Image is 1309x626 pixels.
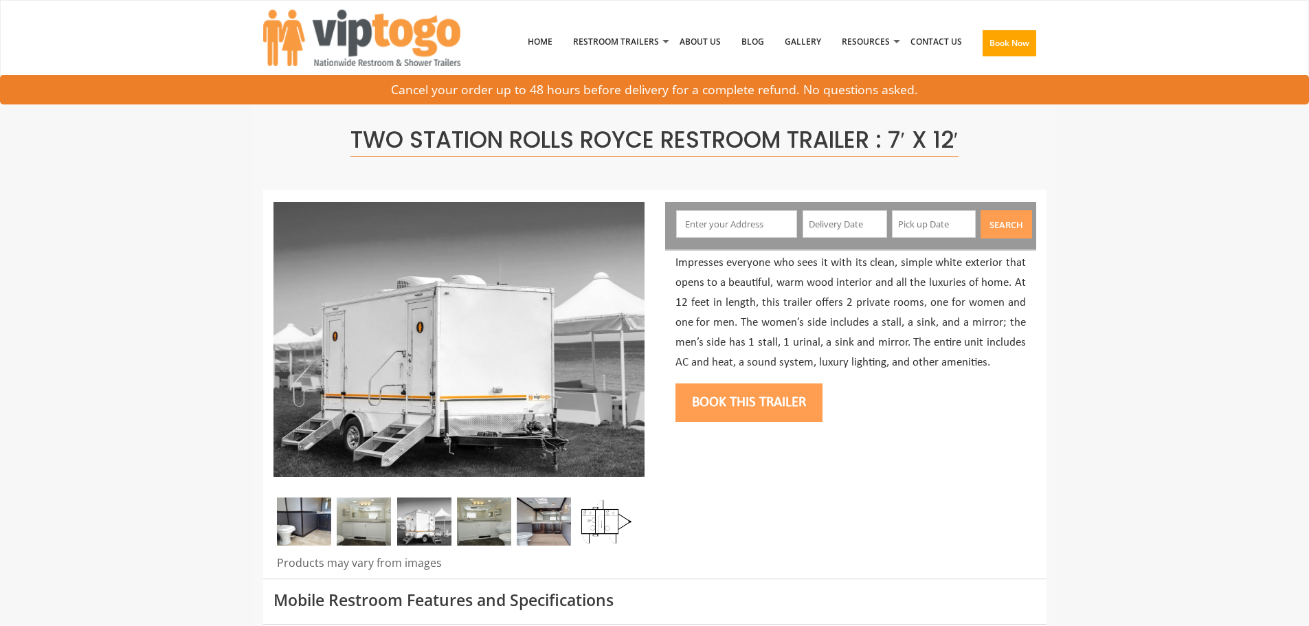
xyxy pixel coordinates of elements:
img: VIPTOGO [263,10,460,66]
img: Side view of two station restroom trailer with separate doors for males and females [273,202,645,477]
a: Home [517,6,563,78]
a: Gallery [774,6,831,78]
input: Pick up Date [892,210,976,238]
button: Book Now [983,30,1036,56]
img: A mini restroom trailer with two separate stations and separate doors for males and females [397,498,451,546]
img: Gel 2 station 03 [457,498,511,546]
a: Book Now [972,6,1047,86]
input: Enter your Address [676,210,797,238]
button: Search [981,210,1032,238]
button: Book this trailer [675,383,823,422]
img: A close view of inside of a station with a stall, mirror and cabinets [277,498,331,546]
a: Restroom Trailers [563,6,669,78]
a: Blog [731,6,774,78]
img: Floor Plan of 2 station restroom with sink and toilet [577,498,631,546]
p: Impresses everyone who sees it with its clean, simple white exterior that opens to a beautiful, w... [675,254,1026,372]
input: Delivery Date [803,210,887,238]
a: Contact Us [900,6,972,78]
div: Products may vary from images [273,555,645,579]
a: About Us [669,6,731,78]
img: Gel 2 station 02 [337,498,391,546]
h3: Mobile Restroom Features and Specifications [273,592,1036,609]
a: Resources [831,6,900,78]
img: A close view of inside of a station with a stall, mirror and cabinets [517,498,571,546]
span: Two Station Rolls Royce Restroom Trailer : 7′ x 12′ [350,124,958,157]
